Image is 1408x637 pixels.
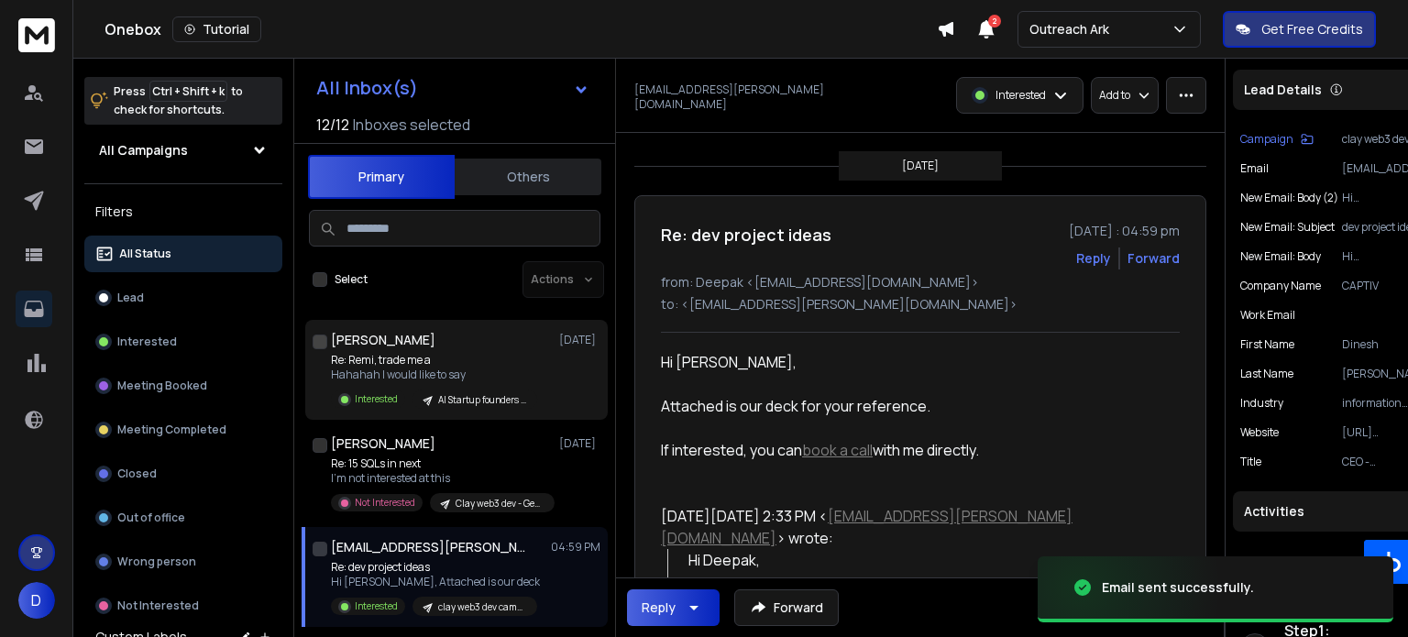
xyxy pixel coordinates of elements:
p: New email: Body [1240,249,1321,264]
p: Add to [1099,88,1130,103]
p: 04:59 PM [551,540,600,555]
p: Get Free Credits [1261,20,1363,38]
p: Outreach Ark [1029,20,1116,38]
p: title [1240,455,1261,469]
p: Interested [117,335,177,349]
p: Wrong person [117,555,196,569]
button: Closed [84,456,282,492]
button: D [18,582,55,619]
p: to: <[EMAIL_ADDRESS][PERSON_NAME][DOMAIN_NAME]> [661,295,1180,313]
p: Last Name [1240,367,1293,381]
p: Re: Remi, trade me a [331,353,537,368]
div: Hi Deepak, [688,549,1166,571]
p: industry [1240,396,1283,411]
p: Email [1240,161,1269,176]
div: [DATE][DATE] 2:33 PM < > wrote: [661,505,1165,549]
p: Clay web3 dev - General [456,497,544,511]
a: [EMAIL_ADDRESS][PERSON_NAME][DOMAIN_NAME] [661,506,1072,548]
button: Not Interested [84,588,282,624]
span: Ctrl + Shift + k [149,81,227,102]
p: Meeting Booked [117,379,207,393]
button: Out of office [84,500,282,536]
div: If interested, you can with me directly. [661,439,1165,461]
button: Campaign [1240,132,1314,147]
p: New email: Body (2) [1240,191,1338,205]
p: Interested [355,392,398,406]
p: Meeting Completed [117,423,226,437]
button: Wrong person [84,544,282,580]
button: Reply [1076,249,1111,268]
button: All Status [84,236,282,272]
p: Re: dev project ideas [331,560,540,575]
button: Meeting Completed [84,412,282,448]
span: 12 / 12 [316,114,349,136]
button: Get Free Credits [1223,11,1376,48]
p: Work Email [1240,308,1295,323]
p: [EMAIL_ADDRESS][PERSON_NAME][DOMAIN_NAME] [634,82,915,112]
div: Hi [PERSON_NAME], [661,351,1165,373]
button: Lead [84,280,282,316]
button: Tutorial [172,16,261,42]
p: Hahahah I would like to say [331,368,537,382]
p: [DATE] : 04:59 pm [1069,222,1180,240]
button: Forward [734,589,839,626]
p: [DATE] [559,333,600,347]
p: Campaign [1240,132,1293,147]
button: Interested [84,324,282,360]
p: [DATE] [559,436,600,451]
h3: Inboxes selected [353,114,470,136]
div: Attached is our deck for your reference. [661,395,1165,417]
a: book a call [802,440,873,460]
div: Forward [1127,249,1180,268]
p: I'm not interested at this [331,471,551,486]
p: Lead Details [1244,81,1322,99]
span: 2 [988,15,1001,27]
button: Reply [627,589,720,626]
p: Interested [995,88,1046,103]
h1: [EMAIL_ADDRESS][PERSON_NAME][DOMAIN_NAME] [331,538,533,556]
p: Hi [PERSON_NAME], Attached is our deck [331,575,540,589]
div: Reply [642,599,676,617]
button: Others [455,157,601,197]
button: All Inbox(s) [302,70,604,106]
div: Email sent successfully. [1102,578,1254,597]
p: AI Startup founders - twist try [438,393,526,407]
div: Onebox [104,16,937,42]
p: clay web3 dev campaign [438,600,526,614]
h1: All Inbox(s) [316,79,418,97]
p: All Status [119,247,171,261]
p: Interested [355,599,398,613]
p: Not Interested [355,496,415,510]
p: Out of office [117,511,185,525]
p: Re: 15 SQLs in next [331,456,551,471]
p: Company Name [1240,279,1321,293]
button: Meeting Booked [84,368,282,404]
h3: Filters [84,199,282,225]
p: website [1240,425,1279,440]
p: Not Interested [117,599,199,613]
button: All Campaigns [84,132,282,169]
h1: Re: dev project ideas [661,222,831,247]
p: [DATE] [902,159,939,173]
button: Primary [308,155,455,199]
label: Select [335,272,368,287]
p: Closed [117,467,157,481]
h1: [PERSON_NAME] [331,434,435,453]
p: New email: Subject [1240,220,1335,235]
h1: All Campaigns [99,141,188,159]
p: Lead [117,291,144,305]
p: Press to check for shortcuts. [114,82,243,119]
p: First Name [1240,337,1294,352]
p: from: Deepak <[EMAIL_ADDRESS][DOMAIN_NAME]> [661,273,1180,291]
h1: [PERSON_NAME] [331,331,435,349]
